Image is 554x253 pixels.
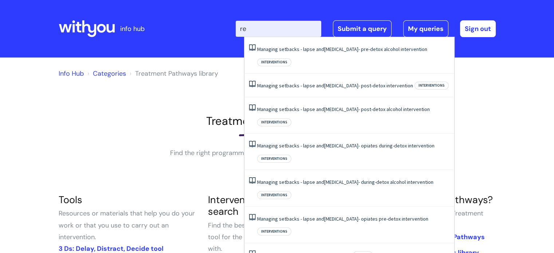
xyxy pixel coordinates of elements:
span: [MEDICAL_DATA] [324,106,358,112]
li: Solution home [86,68,126,79]
span: [MEDICAL_DATA] [324,179,358,185]
p: Find the right programmes, interventions and tools for the client you're working with. [168,147,386,171]
a: Sign out [460,20,496,37]
input: Search [236,21,321,37]
p: info hub [120,23,145,35]
a: Managing setbacks - lapse and[MEDICAL_DATA]- during-detox alcohol intervention [257,179,433,185]
span: Interventions [257,228,291,236]
a: 3 Ds: Delay, Distract, Decide tool [59,244,164,253]
a: Interventions and tools search [208,193,313,218]
span: [MEDICAL_DATA] [324,142,358,149]
a: Managing setbacks - lapse and[MEDICAL_DATA]- opiates pre-detox intervention [257,216,428,222]
a: Managing setbacks - lapse and[MEDICAL_DATA]- post-detox intervention [257,82,413,89]
span: Interventions [257,58,291,66]
a: Info Hub [59,69,84,78]
a: Categories [93,69,126,78]
span: Interventions [414,82,449,90]
span: Interventions [257,118,291,126]
a: My queries [403,20,448,37]
span: [MEDICAL_DATA] [324,82,358,89]
a: Managing setbacks - lapse and[MEDICAL_DATA]- pre-detox alcohol intervention [257,46,427,52]
span: Interventions [257,191,291,199]
span: Resources or materials that help you do your work or that you use to carry out an intervention. [59,209,195,241]
a: Managing setbacks - lapse and[MEDICAL_DATA]- opiates during-detox intervention [257,142,435,149]
span: [MEDICAL_DATA] [324,216,358,222]
div: | - [236,20,496,37]
a: Managing setbacks - lapse and[MEDICAL_DATA]- post-detox alcohol intervention [257,106,430,112]
a: Tools [59,193,82,206]
h1: Treatment Pathways library [59,114,496,128]
span: [MEDICAL_DATA] [324,46,358,52]
li: Treatment Pathways library [128,68,218,79]
span: Interventions [257,155,291,163]
a: Submit a query [333,20,392,37]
